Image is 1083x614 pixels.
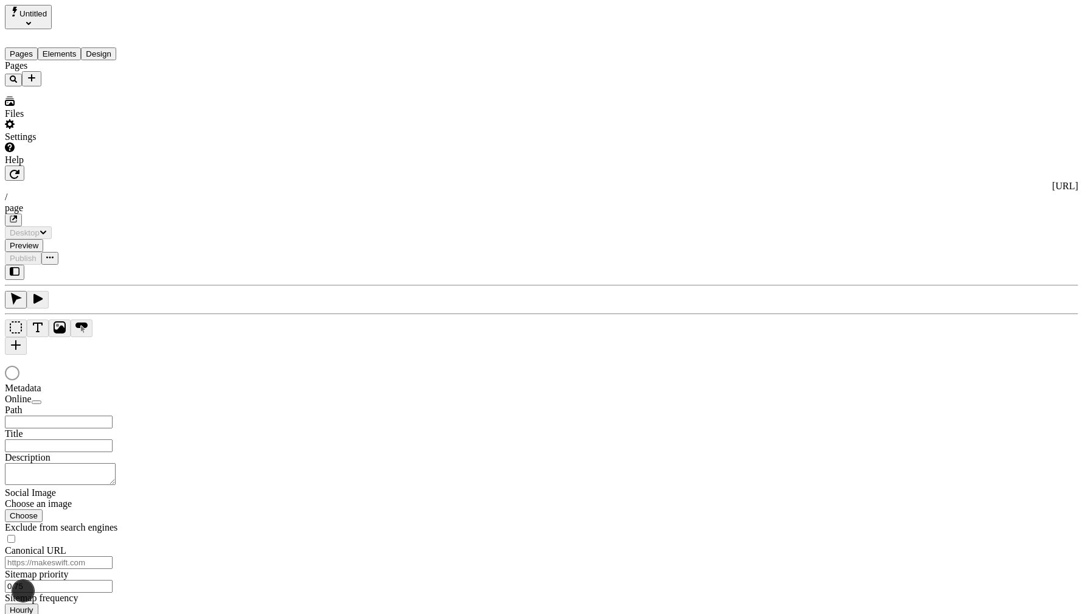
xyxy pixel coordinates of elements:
button: Button [71,319,92,337]
span: Sitemap priority [5,569,68,579]
div: Files [5,108,151,119]
div: Metadata [5,383,151,394]
button: Box [5,319,27,337]
span: Path [5,405,22,415]
input: https://makeswift.com [5,556,113,569]
span: Desktop [10,228,40,237]
span: Exclude from search engines [5,522,117,532]
span: Untitled [19,9,47,18]
span: Preview [10,241,38,250]
button: Preview [5,239,43,252]
button: Design [81,47,116,60]
button: Image [49,319,71,337]
div: page [5,203,1078,214]
div: / [5,192,1078,203]
div: Settings [5,131,151,142]
span: Sitemap frequency [5,593,78,603]
button: Add new [22,71,41,86]
button: Text [27,319,49,337]
div: [URL] [5,181,1078,192]
button: Choose [5,509,43,522]
span: Description [5,452,50,462]
div: Choose an image [5,498,151,509]
span: Choose [10,511,38,520]
span: Title [5,428,23,439]
div: Pages [5,60,151,71]
button: Elements [38,47,82,60]
button: Pages [5,47,38,60]
p: Cookie Test Route [5,10,178,21]
div: Help [5,155,151,166]
button: Select site [5,5,52,29]
span: Publish [10,254,37,263]
span: Canonical URL [5,545,66,556]
button: Desktop [5,226,52,239]
span: Social Image [5,487,56,498]
button: Publish [5,252,41,265]
span: Online [5,394,32,404]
